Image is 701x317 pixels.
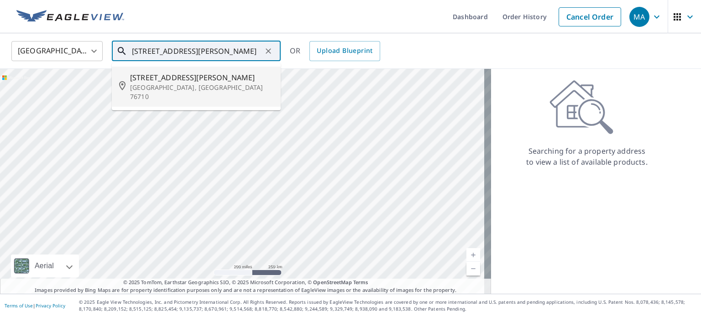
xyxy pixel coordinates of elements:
input: Search by address or latitude-longitude [132,38,262,64]
p: Searching for a property address to view a list of available products. [526,146,648,167]
a: Current Level 5, Zoom In [466,248,480,262]
button: Clear [262,45,275,57]
a: Terms of Use [5,302,33,309]
p: © 2025 Eagle View Technologies, Inc. and Pictometry International Corp. All Rights Reserved. Repo... [79,299,696,312]
a: Upload Blueprint [309,41,380,61]
div: Aerial [32,255,57,277]
span: © 2025 TomTom, Earthstar Geographics SIO, © 2025 Microsoft Corporation, © [123,279,368,286]
img: EV Logo [16,10,124,24]
p: | [5,303,65,308]
a: Current Level 5, Zoom Out [466,262,480,275]
a: Privacy Policy [36,302,65,309]
div: Aerial [11,255,79,277]
div: MA [629,7,649,27]
div: OR [290,41,380,61]
a: Terms [353,279,368,286]
a: Cancel Order [559,7,621,26]
div: [GEOGRAPHIC_DATA] [11,38,103,64]
span: [STREET_ADDRESS][PERSON_NAME] [130,72,273,83]
span: Upload Blueprint [317,45,372,57]
p: [GEOGRAPHIC_DATA], [GEOGRAPHIC_DATA] 76710 [130,83,273,101]
a: OpenStreetMap [313,279,351,286]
